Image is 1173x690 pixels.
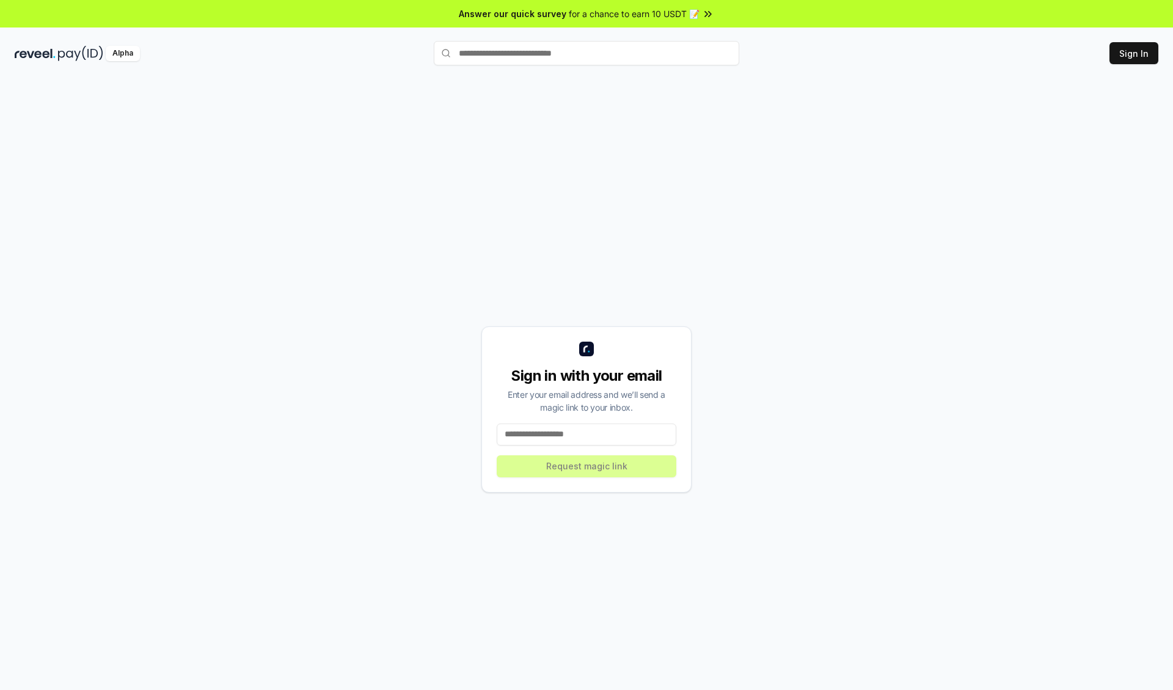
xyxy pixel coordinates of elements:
div: Enter your email address and we’ll send a magic link to your inbox. [497,388,676,414]
button: Sign In [1109,42,1158,64]
img: reveel_dark [15,46,56,61]
div: Alpha [106,46,140,61]
span: for a chance to earn 10 USDT 📝 [569,7,700,20]
img: pay_id [58,46,103,61]
div: Sign in with your email [497,366,676,386]
img: logo_small [579,342,594,356]
span: Answer our quick survey [459,7,566,20]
